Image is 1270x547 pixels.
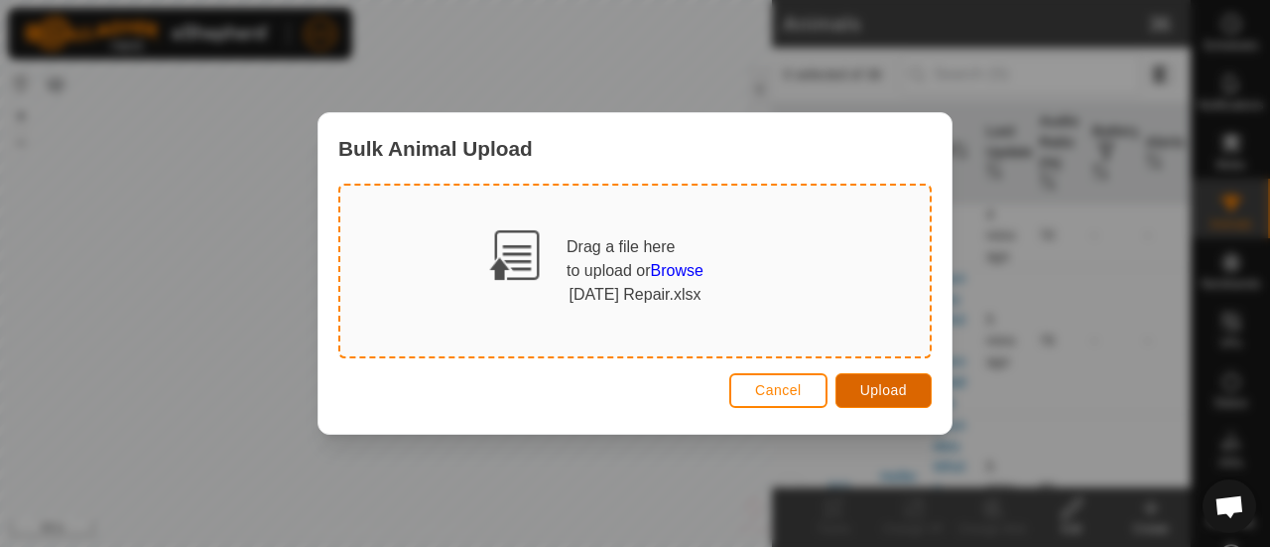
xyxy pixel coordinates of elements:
[1203,479,1256,533] div: Open chat
[651,262,703,279] span: Browse
[567,259,703,283] div: to upload or
[729,373,827,408] button: Cancel
[755,382,802,398] span: Cancel
[860,382,907,398] span: Upload
[835,373,932,408] button: Upload
[567,235,703,283] div: Drag a file here
[390,283,880,307] div: [DATE] Repair.xlsx
[338,133,533,164] span: Bulk Animal Upload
